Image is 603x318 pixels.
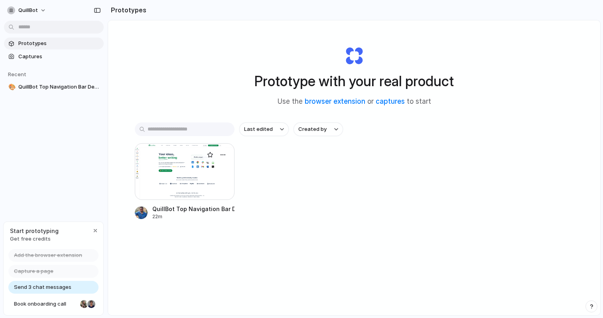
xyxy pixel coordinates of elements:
a: Captures [4,51,104,63]
span: Created by [298,125,327,133]
div: Nicole Kubica [79,299,89,309]
a: Prototypes [4,38,104,49]
span: Last edited [244,125,273,133]
div: 22m [152,213,235,220]
a: 🎨QuillBot Top Navigation Bar Design [4,81,104,93]
button: 🎨 [7,83,15,91]
span: Send 3 chat messages [14,283,71,291]
span: Use the or to start [278,97,431,107]
a: Book onboarding call [8,298,99,310]
span: Get free credits [10,235,59,243]
span: Capture a page [14,267,53,275]
span: Add the browser extension [14,251,82,259]
button: Last edited [239,122,289,136]
span: Start prototyping [10,227,59,235]
span: QuillBot [18,6,38,14]
a: captures [376,97,405,105]
span: Prototypes [18,40,100,47]
h1: Prototype with your real product [254,71,454,92]
button: Created by [294,122,343,136]
span: Captures [18,53,100,61]
span: Recent [8,71,26,77]
span: QuillBot Top Navigation Bar Design [18,83,100,91]
div: QuillBot Top Navigation Bar Design [152,205,235,213]
a: QuillBot Top Navigation Bar DesignQuillBot Top Navigation Bar Design22m [135,143,235,220]
div: 🎨 [8,83,14,92]
a: browser extension [305,97,365,105]
span: Book onboarding call [14,300,77,308]
h2: Prototypes [108,5,146,15]
button: QuillBot [4,4,50,17]
div: Christian Iacullo [87,299,96,309]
